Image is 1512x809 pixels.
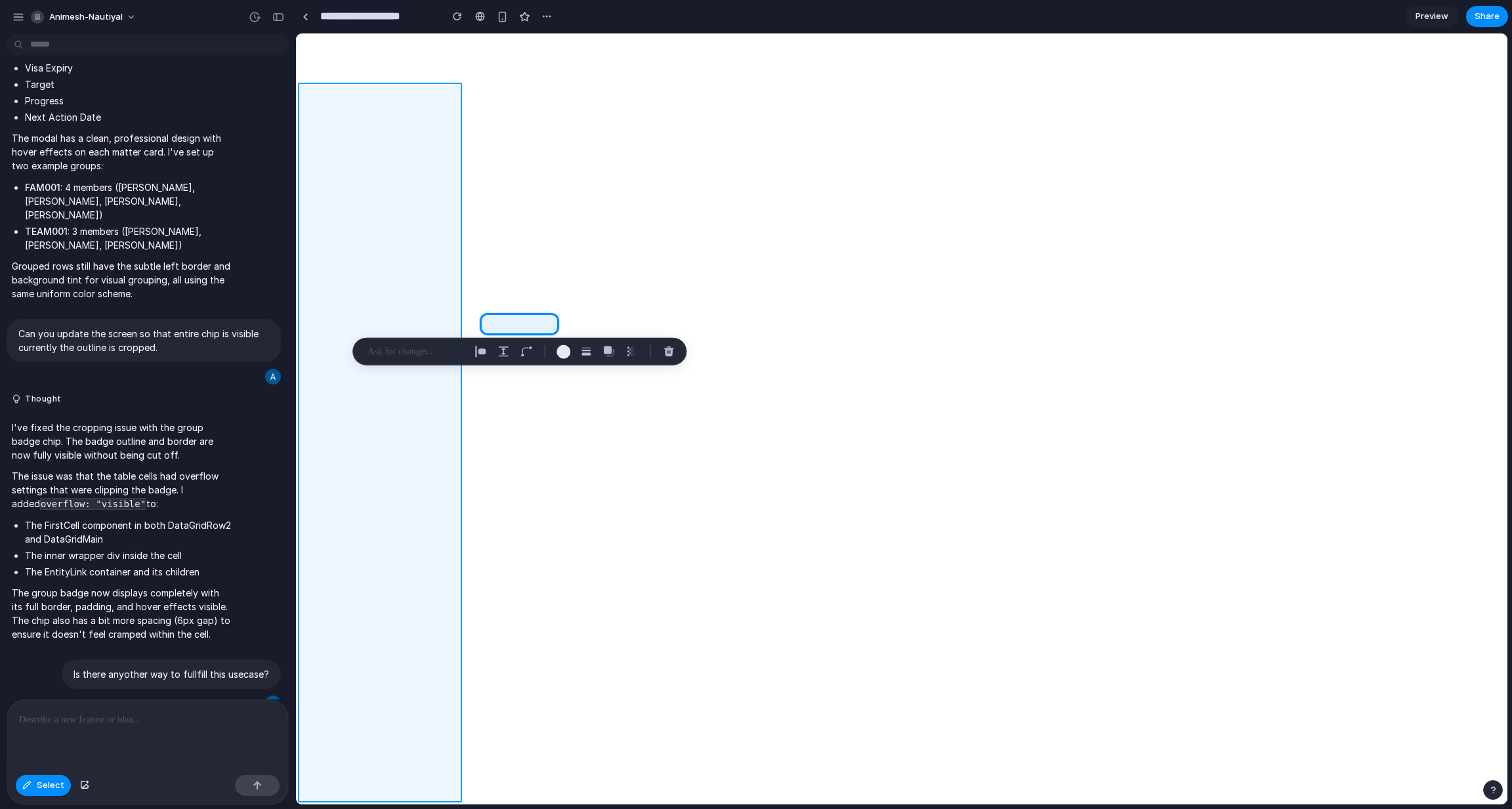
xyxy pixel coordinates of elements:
li: Next Action Date [25,110,231,124]
button: animesh-nautiyal [26,7,143,28]
p: The modal has a clean, professional design with hover effects on each matter card. I've set up tw... [12,131,231,173]
span: animesh-nautiyal [49,10,123,24]
p: Grouped rows still have the subtle left border and background tint for visual grouping, all using... [12,259,231,301]
li: Progress [25,94,231,108]
p: The issue was that the table cells had overflow settings that were clipping the badge. I added to: [12,469,231,511]
button: Share [1466,6,1508,27]
code: overflow: "visible" [40,498,146,510]
p: Is there anyother way to fullfill this usecase? [73,667,269,681]
span: Preview [1416,10,1448,23]
li: The FirstCell component in both DataGridRow2 and DataGridMain [25,518,231,546]
li: : 4 members ([PERSON_NAME], [PERSON_NAME], [PERSON_NAME], [PERSON_NAME]) [25,180,231,222]
p: The group badge now displays completely with its full border, padding, and hover effects visible.... [12,586,231,641]
li: Target [25,77,231,91]
a: Preview [1406,6,1458,27]
span: Share [1475,10,1500,23]
li: The EntityLink container and its children [25,565,231,579]
p: Can you update the screen so that entire chip is visible currently the outline is cropped. [18,327,269,354]
li: The inner wrapper div inside the cell [25,549,231,562]
li: : 3 members ([PERSON_NAME], [PERSON_NAME], [PERSON_NAME]) [25,224,231,252]
strong: TEAM001 [25,226,68,237]
strong: FAM001 [25,182,60,193]
li: Visa Expiry [25,61,231,75]
button: Select [16,775,71,796]
span: Select [37,779,64,792]
p: I've fixed the cropping issue with the group badge chip. The badge outline and border are now ful... [12,421,231,462]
